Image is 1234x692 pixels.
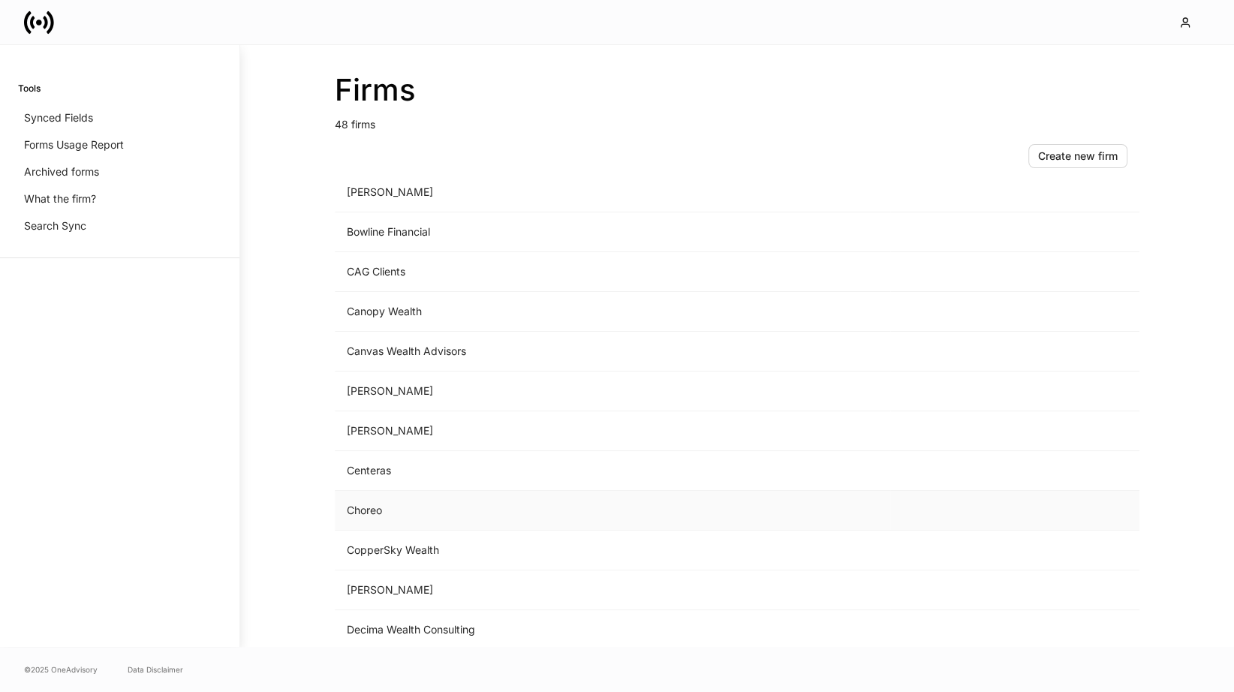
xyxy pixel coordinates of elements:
td: Centeras [335,451,890,491]
td: [PERSON_NAME] [335,173,890,212]
a: What the firm? [18,185,221,212]
p: 48 firms [335,108,1139,132]
td: Canopy Wealth [335,292,890,332]
h6: Tools [18,81,41,95]
td: Decima Wealth Consulting [335,610,890,650]
p: Forms Usage Report [24,137,124,152]
td: [PERSON_NAME] [335,570,890,610]
td: Canvas Wealth Advisors [335,332,890,372]
td: CopperSky Wealth [335,531,890,570]
span: © 2025 OneAdvisory [24,663,98,675]
p: Synced Fields [24,110,93,125]
td: CAG Clients [335,252,890,292]
div: Create new firm [1038,149,1118,164]
a: Search Sync [18,212,221,239]
a: Synced Fields [18,104,221,131]
p: Search Sync [24,218,86,233]
p: What the firm? [24,191,96,206]
td: Bowline Financial [335,212,890,252]
h2: Firms [335,72,1139,108]
a: Archived forms [18,158,221,185]
td: [PERSON_NAME] [335,411,890,451]
td: Choreo [335,491,890,531]
p: Archived forms [24,164,99,179]
button: Create new firm [1028,144,1127,168]
a: Data Disclaimer [128,663,183,675]
td: [PERSON_NAME] [335,372,890,411]
a: Forms Usage Report [18,131,221,158]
